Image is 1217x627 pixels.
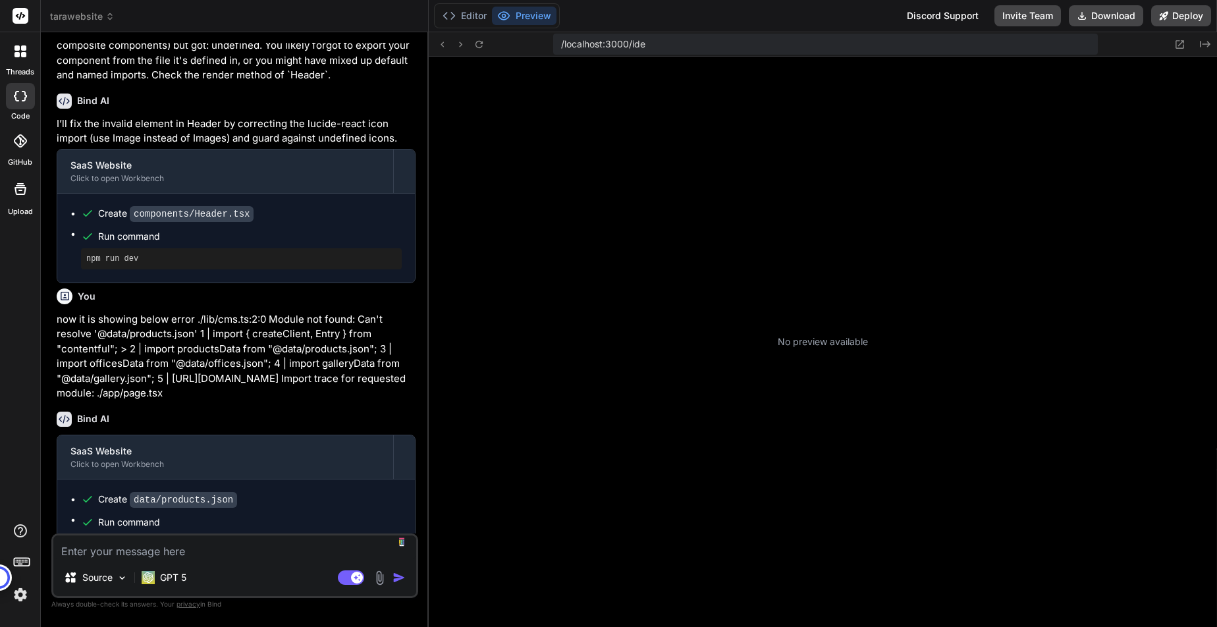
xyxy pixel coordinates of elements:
[1069,5,1143,26] button: Download
[57,9,416,83] p: now it's showing - Unhandled Runtime Error Error: Element type is invalid: expected a string (for...
[9,584,32,606] img: settings
[70,445,380,458] div: SaaS Website
[77,94,109,107] h6: Bind AI
[98,207,254,221] div: Create
[57,435,393,479] button: SaaS WebsiteClick to open Workbench
[57,312,416,401] p: now it is showing below error ./lib/cms.ts:2:0 Module not found: Can't resolve '@data/products.js...
[57,117,416,146] p: I’ll fix the invalid element in Header by correcting the lucide-react icon import (use Image inst...
[98,230,402,243] span: Run command
[77,412,109,425] h6: Bind AI
[372,570,387,586] img: attachment
[392,571,406,584] img: icon
[899,5,987,26] div: Discord Support
[142,571,155,584] img: GPT 5
[70,173,380,184] div: Click to open Workbench
[86,254,396,264] pre: npm run dev
[50,10,115,23] span: tarawebsite
[57,150,393,193] button: SaaS WebsiteClick to open Workbench
[78,290,95,303] h6: You
[82,571,113,584] p: Source
[70,159,380,172] div: SaaS Website
[117,572,128,584] img: Pick Models
[437,7,492,25] button: Editor
[492,7,556,25] button: Preview
[98,516,402,529] span: Run command
[8,157,32,168] label: GitHub
[994,5,1061,26] button: Invite Team
[1151,5,1211,26] button: Deploy
[51,598,418,611] p: Always double-check its answers. Your in Bind
[6,67,34,78] label: threads
[130,492,237,508] code: data/products.json
[160,571,186,584] p: GPT 5
[11,111,30,122] label: code
[8,206,33,217] label: Upload
[70,459,380,470] div: Click to open Workbench
[561,38,645,51] span: /localhost:3000/ide
[130,206,254,222] code: components/Header.tsx
[98,493,237,506] div: Create
[778,335,868,348] p: No preview available
[176,600,200,608] span: privacy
